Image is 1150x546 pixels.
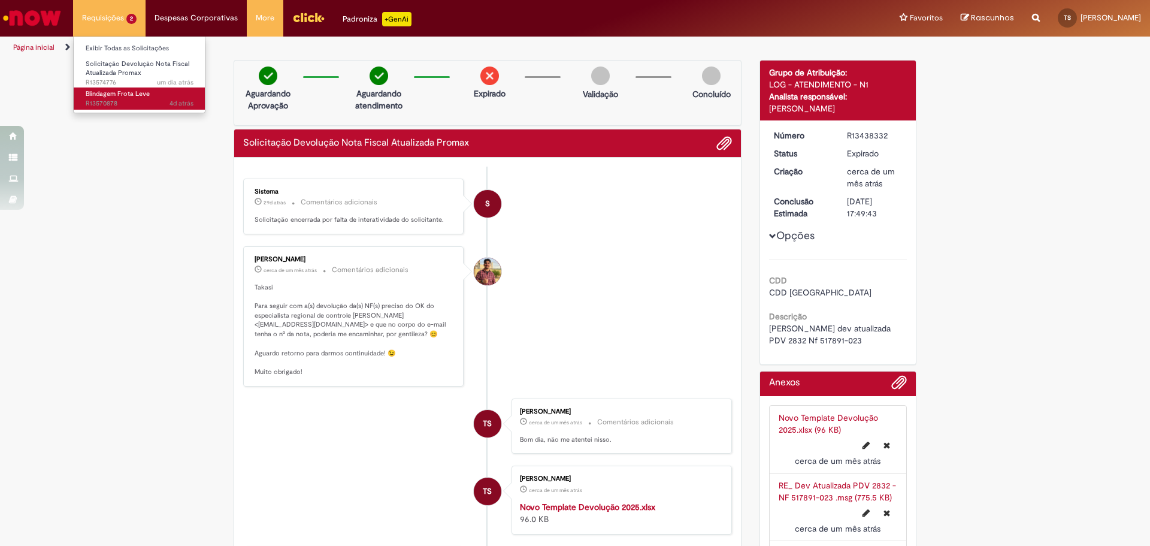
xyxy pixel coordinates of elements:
[86,78,193,88] span: R13574776
[769,102,907,114] div: [PERSON_NAME]
[769,67,907,79] div: Grupo de Atribuição:
[716,135,732,151] button: Adicionar anexos
[769,287,871,298] span: CDD [GEOGRAPHIC_DATA]
[255,256,454,263] div: [PERSON_NAME]
[483,477,492,506] span: TS
[520,501,719,525] div: 96.0 KB
[847,165,903,189] div: 22/08/2025 07:48:08
[259,67,277,85] img: check-circle-green.png
[765,129,839,141] dt: Número
[520,408,719,415] div: [PERSON_NAME]
[480,67,499,85] img: remove.png
[255,188,454,195] div: Sistema
[9,37,758,59] ul: Trilhas de página
[769,275,787,286] b: CDD
[795,523,880,534] time: 22/08/2025 07:47:54
[769,311,807,322] b: Descrição
[795,455,880,466] time: 22/08/2025 10:14:30
[795,523,880,534] span: cerca de um mês atrás
[13,43,55,52] a: Página inicial
[795,455,880,466] span: cerca de um mês atrás
[855,436,877,455] button: Editar nome de arquivo Novo Template Devolução 2025.xlsx
[591,67,610,85] img: img-circle-grey.png
[529,419,582,426] span: cerca de um mês atrás
[264,199,286,206] span: 29d atrás
[971,12,1014,23] span: Rascunhos
[126,14,137,24] span: 2
[474,410,501,438] div: Takasi Augusto De Souza
[264,267,317,274] span: cerca de um mês atrás
[1081,13,1141,23] span: [PERSON_NAME]
[876,503,897,523] button: Excluir RE_ Dev Atualizada PDV 2832 - NF 517891-023 .msg
[847,166,895,189] span: cerca de um mês atrás
[520,502,655,512] a: Novo Template Devolução 2025.xlsx
[255,283,454,377] p: Takasi Para seguir com a(s) devolução da(s) NF(s) preciso do OK do especialista regional de contr...
[82,12,124,24] span: Requisições
[702,67,721,85] img: img-circle-grey.png
[243,138,469,149] h2: Solicitação Devolução Nota Fiscal Atualizada Promax Histórico de tíquete
[474,478,501,505] div: Takasi Augusto De Souza
[769,378,800,388] h2: Anexos
[769,323,893,346] span: [PERSON_NAME] dev atualizada PDV 2832 Nf 517891-023
[855,503,877,523] button: Editar nome de arquivo RE_ Dev Atualizada PDV 2832 - NF 517891-023 .msg
[255,215,454,225] p: Solicitação encerrada por falta de interatividade do solicitante.
[382,12,411,26] p: +GenAi
[765,147,839,159] dt: Status
[256,12,274,24] span: More
[961,13,1014,24] a: Rascunhos
[343,12,411,26] div: Padroniza
[74,58,205,83] a: Aberto R13574776 : Solicitação Devolução Nota Fiscal Atualizada Promax
[86,59,189,78] span: Solicitação Devolução Nota Fiscal Atualizada Promax
[765,165,839,177] dt: Criação
[529,487,582,494] time: 22/08/2025 10:14:30
[157,78,193,87] time: 29/09/2025 07:39:40
[891,375,907,396] button: Adicionar anexos
[332,265,408,275] small: Comentários adicionais
[779,412,878,435] a: Novo Template Devolução 2025.xlsx (96 KB)
[779,480,896,503] a: RE_ Dev Atualizada PDV 2832 - NF 517891-023 .msg (775.5 KB)
[239,88,297,111] p: Aguardando Aprovação
[692,88,731,100] p: Concluído
[876,436,897,455] button: Excluir Novo Template Devolução 2025.xlsx
[847,129,903,141] div: R13438332
[583,88,618,100] p: Validação
[292,8,325,26] img: click_logo_yellow_360x200.png
[74,88,205,110] a: Aberto R13570878 : Blindagem Frota Leve
[847,195,903,219] div: [DATE] 17:49:43
[520,475,719,482] div: [PERSON_NAME]
[847,166,895,189] time: 22/08/2025 07:48:08
[910,12,943,24] span: Favoritos
[73,36,205,113] ul: Requisições
[765,195,839,219] dt: Conclusão Estimada
[485,189,490,218] span: S
[74,42,205,55] a: Exibir Todas as Solicitações
[170,99,193,108] time: 26/09/2025 14:38:56
[1064,14,1071,22] span: TS
[86,89,150,98] span: Blindagem Frota Leve
[474,258,501,285] div: Vitor Jeremias Da Silva
[520,435,719,445] p: Bom dia, não me atentei nisso.
[1,6,63,30] img: ServiceNow
[301,197,377,207] small: Comentários adicionais
[264,199,286,206] time: 01/09/2025 09:51:00
[86,99,193,108] span: R13570878
[769,91,907,102] div: Analista responsável:
[529,487,582,494] span: cerca de um mês atrás
[769,79,907,91] div: LOG - ATENDIMENTO - N1
[474,190,501,218] div: System
[264,267,317,274] time: 22/08/2025 10:51:00
[474,88,506,99] p: Expirado
[155,12,238,24] span: Despesas Corporativas
[170,99,193,108] span: 4d atrás
[370,67,388,85] img: check-circle-green.png
[597,417,674,427] small: Comentários adicionais
[483,409,492,438] span: TS
[157,78,193,87] span: um dia atrás
[350,88,408,111] p: Aguardando atendimento
[847,147,903,159] div: Expirado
